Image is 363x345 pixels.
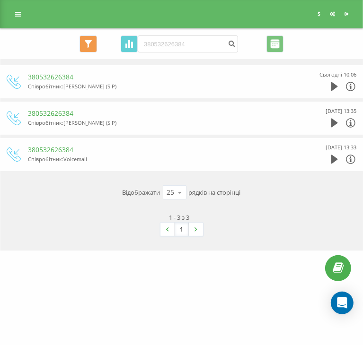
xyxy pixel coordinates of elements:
[326,106,356,116] div: [DATE] 13:35
[167,188,175,197] div: 25
[326,143,356,152] div: [DATE] 13:33
[28,118,295,128] div: Співробітник : [PERSON_NAME] (SIP)
[331,292,354,314] div: Open Intercom Messenger
[123,188,160,197] span: Відображати
[138,35,238,52] input: Пошук за номером
[175,223,189,236] a: 1
[28,155,295,164] div: Співробітник : Voicemail
[28,82,295,91] div: Співробітник : [PERSON_NAME] (SIP)
[28,72,73,81] a: 380532626384
[28,145,73,154] a: 380532626384
[169,213,189,222] div: 1 - 3 з 3
[28,109,73,118] a: 380532626384
[319,70,356,79] div: Сьогодні 10:06
[189,188,241,197] span: рядків на сторінці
